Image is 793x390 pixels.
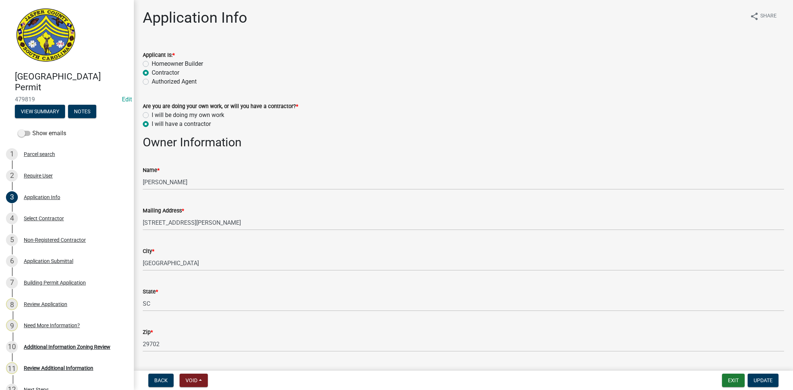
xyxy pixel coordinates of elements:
[148,374,174,387] button: Back
[68,109,96,115] wm-modal-confirm: Notes
[68,105,96,118] button: Notes
[15,71,128,93] h4: [GEOGRAPHIC_DATA] Permit
[24,280,86,285] div: Building Permit Application
[18,129,66,138] label: Show emails
[15,109,65,115] wm-modal-confirm: Summary
[143,135,784,149] h2: Owner Information
[760,12,777,21] span: Share
[6,234,18,246] div: 5
[152,68,179,77] label: Contractor
[750,12,759,21] i: share
[143,249,154,254] label: City
[180,374,208,387] button: Void
[24,302,67,307] div: Review Application
[143,104,298,109] label: Are you are doing your own work, or will you have a contractor?
[24,195,60,200] div: Application Info
[722,374,745,387] button: Exit
[24,173,53,178] div: Require User
[152,77,197,86] label: Authorized Agent
[754,377,773,383] span: Update
[143,289,158,295] label: State
[15,105,65,118] button: View Summary
[24,259,73,264] div: Application Submittal
[6,170,18,182] div: 2
[154,377,168,383] span: Back
[15,96,119,103] span: 479819
[6,298,18,310] div: 8
[152,120,211,129] label: I will have a contractor
[24,323,80,328] div: Need More Information?
[143,330,153,335] label: Zip
[143,53,175,58] label: Applicant Is:
[6,148,18,160] div: 1
[748,374,779,387] button: Update
[152,111,224,120] label: I will be doing my own work
[744,9,783,23] button: shareShare
[6,319,18,331] div: 9
[24,216,64,221] div: Select Contractor
[143,208,184,214] label: Mailing Address
[6,341,18,353] div: 10
[186,377,197,383] span: Void
[24,152,55,157] div: Parcel search
[6,277,18,289] div: 7
[122,96,132,103] wm-modal-confirm: Edit Application Number
[24,365,93,371] div: Review Additional Information
[152,59,203,68] label: Homeowner Builder
[6,255,18,267] div: 6
[24,237,86,243] div: Non-Registered Contractor
[24,344,110,350] div: Additional Information Zoning Review
[143,9,247,27] h1: Application Info
[6,191,18,203] div: 3
[6,362,18,374] div: 11
[6,212,18,224] div: 4
[122,96,132,103] a: Edit
[15,8,77,64] img: Jasper County, South Carolina
[143,168,159,173] label: Name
